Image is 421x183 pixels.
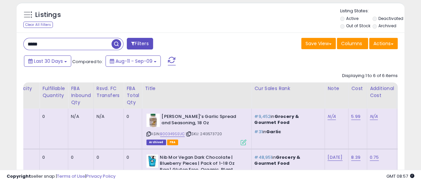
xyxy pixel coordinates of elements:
div: seller snap | | [7,173,115,180]
div: 0 [97,154,119,160]
div: Cost [351,85,364,92]
span: 2025-10-10 08:57 GMT [386,173,414,179]
div: 0 [12,126,39,132]
a: N/A [327,113,335,120]
button: Filters [127,38,153,49]
div: 0 [42,154,63,160]
a: Terms of Use [57,173,85,179]
div: Fulfillable Quantity [42,85,65,99]
span: #31 [254,129,262,135]
span: Aug-11 - Sep-09 [115,58,152,64]
div: Velocity [12,85,37,92]
span: Grocery & Gourmet Food [254,154,300,166]
span: Compared to: [72,58,103,65]
a: 5.99 [351,113,360,120]
div: Rsvd. FC Transfers [97,85,121,99]
div: Title [145,85,249,92]
button: Aug-11 - Sep-09 [105,55,161,67]
b: [PERSON_NAME]'s Garlic Spread and Seasoning, 18 Oz [161,114,242,128]
div: N/A [71,114,89,120]
button: Columns [337,38,368,49]
div: Displaying 1 to 6 of 6 items [342,73,398,79]
a: [DATE] [327,154,342,161]
div: 0 [71,154,89,160]
div: 0 [12,114,39,120]
div: Clear All Filters [23,22,53,28]
div: 0 [126,154,137,160]
span: #9,452 [254,113,271,120]
label: Active [346,16,358,21]
label: Archived [378,23,396,29]
div: N/A [97,114,119,120]
div: Cur Sales Rank [254,85,322,92]
img: 41hV407BuCL._SL40_.jpg [146,154,158,168]
div: 0 [12,154,39,160]
p: in [254,129,319,135]
img: 41BZbdxZ5yL._SL40_.jpg [146,114,160,127]
p: in [254,154,319,166]
h5: Listings [35,10,61,20]
span: Last 30 Days [34,58,63,64]
a: 0.75 [370,154,379,161]
button: Actions [369,38,398,49]
button: Last 30 Days [24,55,71,67]
label: Deactivated [378,16,403,21]
a: 8.39 [351,154,360,161]
div: Additional Cost [370,85,394,99]
div: 0 [42,114,63,120]
div: 0 [126,114,137,120]
span: | SKU: 2413573720 [186,131,222,137]
span: Listings that have been deleted from Seller Central [146,139,166,145]
a: Privacy Policy [86,173,115,179]
span: FBA [167,139,178,145]
div: FBA Total Qty [126,85,139,106]
span: Garlic [266,129,281,135]
p: Listing States: [340,8,404,14]
p: in [254,114,319,126]
button: Save View [301,38,336,49]
div: ASIN: [146,114,246,144]
div: Note [327,85,345,92]
span: #48,951 [254,154,272,160]
span: Grocery & Gourmet Food [254,113,299,126]
span: Columns [341,40,362,47]
a: N/A [370,113,378,120]
div: FBA inbound Qty [71,85,91,106]
label: Out of Stock [346,23,370,29]
strong: Copyright [7,173,31,179]
a: B00349SEUC [160,131,185,137]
